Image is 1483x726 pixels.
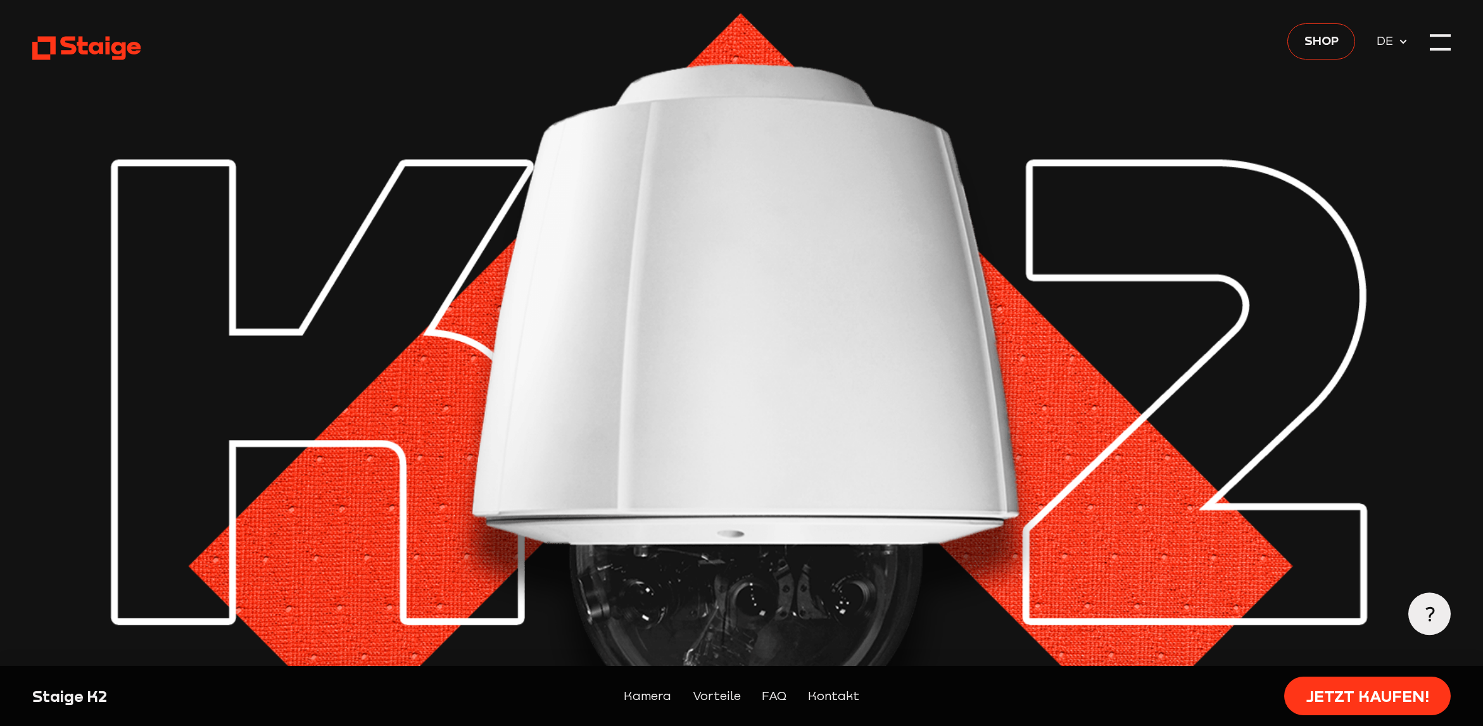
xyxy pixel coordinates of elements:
[1287,23,1355,59] a: Shop
[808,687,859,706] a: Kontakt
[1377,32,1398,51] span: DE
[624,687,671,706] a: Kamera
[693,687,741,706] a: Vorteile
[1284,677,1451,715] a: Jetzt kaufen!
[32,685,375,707] div: Staige K2
[762,687,786,706] a: FAQ
[1304,32,1339,51] span: Shop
